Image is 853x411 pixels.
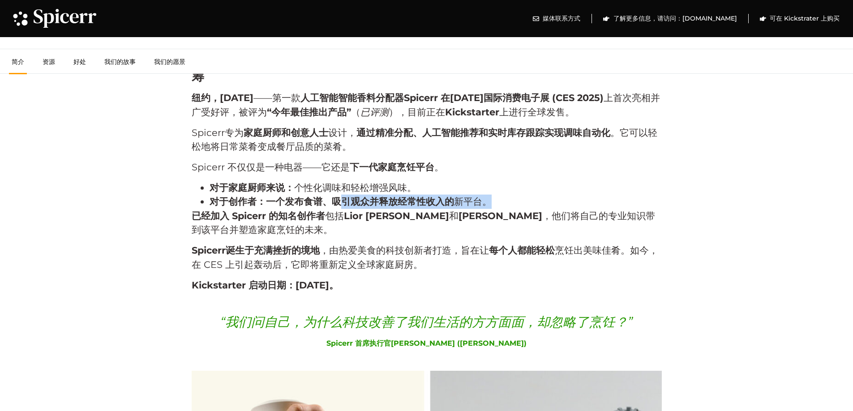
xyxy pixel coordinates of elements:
[533,14,581,23] a: 媒体联系方式
[482,196,492,207] font: 。
[389,106,445,118] font: ），目前正在
[499,106,574,118] font: 上进行全球发售。
[192,280,339,291] font: Kickstarter 启动日期：[DATE]。
[9,49,27,74] a: 简介
[102,49,138,74] a: 我们的故事
[192,92,660,118] font: 上首次亮相并广受好评
[445,106,499,118] font: Kickstarter
[192,245,658,270] font: 烹饪出美味佳肴。如今，在 CES 上引起轰动后，它即将重新定义全球家庭厨房。
[320,245,489,256] font: ，由热爱美食的科技创新者打造，旨在让
[344,210,449,221] font: Lior [PERSON_NAME]
[40,49,58,74] a: 资源
[325,210,344,221] font: 包括
[154,58,185,66] font: 我们的愿景
[360,106,389,118] font: 已评测
[770,14,840,22] font: 可在 Kickstrater 上购买
[356,127,610,138] font: 通过精准分配、人工智能推荐和实时库存跟踪实现调味自动化
[73,58,86,66] font: 好处
[760,14,840,23] a: 可在 Kickstrater 上购买
[192,53,656,84] font: 全球首款智能香料分配器Spicerr将于[DATE]CES展上亮相，并在Kickstarter上众筹
[351,106,360,118] font: （
[229,106,267,118] font: ，被评为
[12,58,24,66] font: 简介
[613,14,737,22] font: 了解更多信息，请访问：[DOMAIN_NAME]
[192,210,325,221] font: 已经加入 Spicerr 的知名创作者
[104,58,136,66] font: 我们的故事
[449,210,459,221] font: 和
[328,127,356,138] font: 设计，
[543,14,580,22] font: 媒体联系方式
[71,49,89,74] a: 好处
[192,161,350,173] font: Spicerr 不仅仅是一种电器——它还是
[434,161,444,173] font: 。
[220,314,633,330] font: “我们问自己，为什么科技改善了我们生活的方方面面，却忽略了烹饪？”
[450,92,604,103] font: [DATE]国际消费电子展 (CES 2025)
[267,106,351,118] font: “今年最佳推出产品”
[489,245,555,256] font: 每个人都能轻松
[300,92,450,103] font: 人工智能智能香料分配器Spicerr 在
[9,49,826,74] nav: 菜单
[244,127,328,138] font: 家庭厨师和创意人士
[454,196,482,207] font: 新平台
[294,182,416,193] font: 个性化调味和轻松增强风味。
[192,245,320,256] font: Spicerr诞生于充满挫折的境地
[151,49,188,74] a: 我们的愿景
[210,182,294,193] font: 对于家庭厨师来说：
[459,210,542,221] font: [PERSON_NAME]
[192,92,253,103] font: 纽约，[DATE]
[43,58,55,66] font: 资源
[603,14,737,23] a: 了解更多信息，请访问：[DOMAIN_NAME]
[210,196,285,207] font: 对于创作者：一个
[326,339,527,347] font: Spicerr 首席执行官[PERSON_NAME] ([PERSON_NAME])
[285,196,454,207] font: 发布食谱、吸引观众并释放经常性收入的
[253,92,300,103] font: ——第一款
[350,161,434,173] font: 下一代家庭烹饪平台
[542,210,570,221] font: ，他们
[192,127,244,138] font: Spicerr专为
